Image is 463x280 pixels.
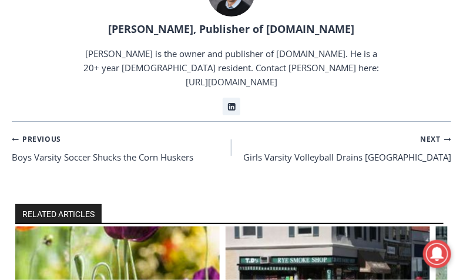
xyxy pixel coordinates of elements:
[109,22,355,36] a: [PERSON_NAME], Publisher of [DOMAIN_NAME]
[12,131,231,164] a: PreviousBoys Varsity Soccer Shucks the Corn Huskers
[121,74,173,141] div: "...watching a master [PERSON_NAME] chef prepare an omakase meal is fascinating dinner theater an...
[12,131,451,164] nav: Posts
[231,131,451,164] a: NextGirls Varsity Volleyball Drains [GEOGRAPHIC_DATA]
[4,121,115,166] span: Open Tues. - Sun. [PHONE_NUMBER]
[12,134,61,145] small: Previous
[15,204,102,224] h2: RELATED ARTICLES
[78,46,385,89] p: [PERSON_NAME] is the owner and publisher of [DOMAIN_NAME]. He is a 20+ year [DEMOGRAPHIC_DATA] re...
[1,118,118,146] a: Open Tues. - Sun. [PHONE_NUMBER]
[421,134,451,145] small: Next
